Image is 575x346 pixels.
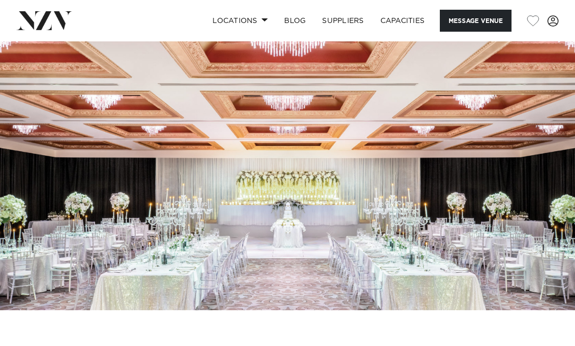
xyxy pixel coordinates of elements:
[276,10,314,32] a: BLOG
[440,10,512,32] button: Message Venue
[16,11,72,30] img: nzv-logo.png
[372,10,433,32] a: Capacities
[204,10,276,32] a: Locations
[314,10,372,32] a: SUPPLIERS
